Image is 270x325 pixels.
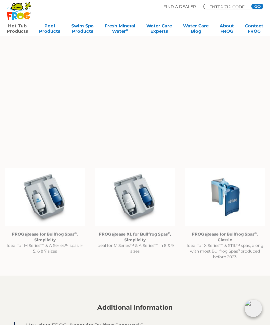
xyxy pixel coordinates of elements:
p: Find A Dealer [163,4,196,10]
input: GO [251,4,263,9]
strong: FROG @ease for Bullfrog Spas , Classic [192,232,258,242]
sup: ® [168,231,170,235]
p: Ideal for X Series™ & STIL™ spas, along with most Bullfrog Spas produced before 2023 [185,231,265,260]
p: Ideal for M Series™ & A Series™ in 8 & 9 sizes [95,231,175,254]
img: Untitled design (94) [185,168,265,226]
sup: ® [254,231,257,235]
a: Water CareExperts [146,23,172,36]
strong: FROG @ease for Bullfrog Spas , Simplicity [12,232,78,242]
a: Hot TubProducts [7,23,28,36]
input: Zip Code Form [209,5,249,8]
a: Water CareBlog [183,23,209,36]
strong: FROG @ease XL for Bullfrog Spas , Simplicity [99,232,171,242]
sup: ∞ [126,28,128,32]
img: @ease_Bullfrog_FROG @ease R180 for Bullfrog Spas with Filter [5,168,85,226]
sup: ® [238,248,240,252]
sup: ® [74,231,77,235]
img: @ease_Bullfrog_FROG @easeXL for Bullfrog Spas with Filter [95,168,175,226]
h2: Additional Information [9,304,261,311]
a: ContactFROG [245,23,263,36]
a: PoolProducts [39,23,60,36]
p: Ideal for M Series™ & A Series™ spas in 5, 6 & 7 sizes [5,231,85,254]
a: Swim SpaProducts [71,23,94,36]
a: AboutFROG [220,23,234,36]
a: Fresh MineralWater∞ [105,23,135,36]
img: openIcon [245,300,262,317]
